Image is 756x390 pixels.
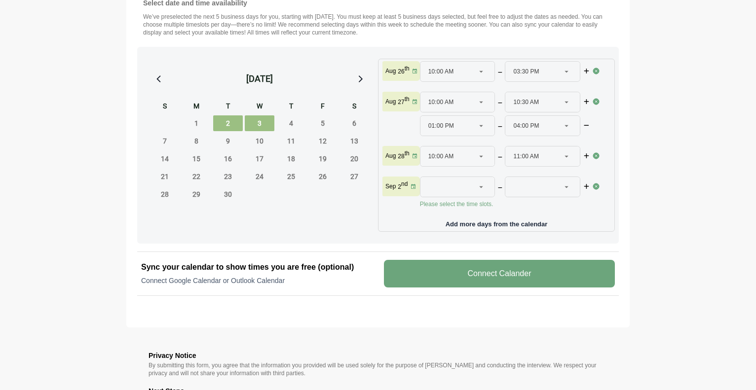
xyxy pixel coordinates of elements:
span: Tuesday, September 9, 2025 [213,133,243,149]
span: Saturday, September 20, 2025 [340,151,369,167]
div: T [276,101,306,113]
span: 11:00 AM [513,146,539,166]
v-button: Connect Calander [384,260,615,287]
span: Tuesday, September 23, 2025 [213,169,243,184]
span: Tuesday, September 16, 2025 [213,151,243,167]
p: Please select the time slots. [420,200,593,208]
span: Saturday, September 6, 2025 [340,115,369,131]
p: Aug [385,152,396,160]
span: Sunday, September 14, 2025 [150,151,180,167]
h2: Sync your calendar to show times you are free (optional) [141,261,372,273]
div: [DATE] [246,72,273,86]
span: Monday, September 29, 2025 [182,186,211,202]
span: Tuesday, September 2, 2025 [213,115,243,131]
span: 10:00 AM [428,146,454,166]
p: Sep [385,182,396,190]
div: M [182,101,211,113]
span: Wednesday, September 3, 2025 [245,115,274,131]
div: S [150,101,180,113]
span: Monday, September 22, 2025 [182,169,211,184]
h3: Privacy Notice [149,350,607,361]
span: Sunday, September 28, 2025 [150,186,180,202]
p: Connect Google Calendar or Outlook Calendar [141,276,372,285]
span: Thursday, September 11, 2025 [276,133,306,149]
span: 10:30 AM [513,92,539,112]
span: 04:00 PM [513,116,539,136]
span: Wednesday, September 10, 2025 [245,133,274,149]
span: Friday, September 26, 2025 [308,169,338,184]
strong: 27 [398,99,404,106]
span: Friday, September 12, 2025 [308,133,338,149]
span: Friday, September 19, 2025 [308,151,338,167]
sup: th [405,150,410,157]
sup: th [405,96,410,103]
p: Add more days from the calendar [382,217,610,227]
strong: 2 [398,183,401,190]
span: Saturday, September 13, 2025 [340,133,369,149]
sup: th [405,65,410,72]
span: Wednesday, September 17, 2025 [245,151,274,167]
div: F [308,101,338,113]
div: T [213,101,243,113]
div: W [245,101,274,113]
span: Monday, September 15, 2025 [182,151,211,167]
span: Sunday, September 7, 2025 [150,133,180,149]
p: Aug [385,98,396,106]
p: By submitting this form, you agree that the information you provided will be used solely for the ... [149,361,607,377]
span: Thursday, September 18, 2025 [276,151,306,167]
span: 10:00 AM [428,92,454,112]
span: 01:00 PM [428,116,454,136]
span: Monday, September 1, 2025 [182,115,211,131]
span: Tuesday, September 30, 2025 [213,186,243,202]
span: Wednesday, September 24, 2025 [245,169,274,184]
sup: nd [401,180,408,187]
span: Thursday, September 4, 2025 [276,115,306,131]
span: Friday, September 5, 2025 [308,115,338,131]
strong: 28 [398,153,404,160]
p: Aug [385,67,396,75]
span: 03:30 PM [513,62,539,81]
p: We’ve preselected the next 5 business days for you, starting with [DATE]. You must keep at least ... [143,13,613,36]
span: Sunday, September 21, 2025 [150,169,180,184]
span: Saturday, September 27, 2025 [340,169,369,184]
span: Thursday, September 25, 2025 [276,169,306,184]
div: S [340,101,369,113]
span: 10:00 AM [428,62,454,81]
span: Monday, September 8, 2025 [182,133,211,149]
strong: 26 [398,68,404,75]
